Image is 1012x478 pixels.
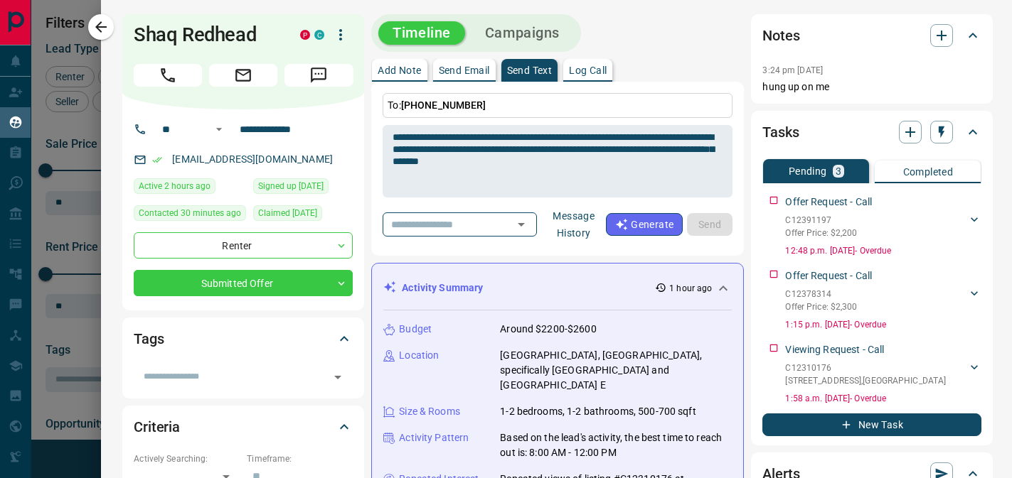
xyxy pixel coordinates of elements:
[785,362,946,374] p: C12310176
[541,205,606,244] button: Message History
[785,211,981,242] div: C12391197Offer Price: $2,200
[399,322,432,337] p: Budget
[785,392,981,405] p: 1:58 a.m. [DATE] - Overdue
[569,65,607,75] p: Log Call
[134,415,180,438] h2: Criteria
[903,167,954,177] p: Completed
[669,282,712,295] p: 1 hour ago
[785,359,981,390] div: C12310176[STREET_ADDRESS],[GEOGRAPHIC_DATA]
[399,348,439,363] p: Location
[284,64,353,87] span: Message
[785,285,981,316] div: C12378314Offer Price: $2,300
[785,342,884,357] p: Viewing Request - Call
[134,64,202,87] span: Call
[134,178,246,198] div: Fri Sep 12 2025
[762,115,981,149] div: Tasks
[134,410,353,444] div: Criteria
[134,205,246,225] div: Fri Sep 12 2025
[378,21,465,45] button: Timeline
[152,155,162,165] svg: Email Verified
[471,21,574,45] button: Campaigns
[785,214,857,227] p: C12391197
[789,166,827,176] p: Pending
[399,430,469,445] p: Activity Pattern
[500,430,732,460] p: Based on the lead's activity, the best time to reach out is: 8:00 AM - 12:00 PM
[762,24,799,47] h2: Notes
[134,270,353,296] div: Submitted Offer
[762,65,823,75] p: 3:24 pm [DATE]
[383,275,732,301] div: Activity Summary1 hour ago
[836,166,841,176] p: 3
[785,227,857,239] p: Offer Price: $2,200
[762,121,799,143] h2: Tasks
[785,374,946,387] p: [STREET_ADDRESS] , [GEOGRAPHIC_DATA]
[209,64,277,87] span: Email
[606,213,683,236] button: Generate
[500,322,596,337] p: Around $2200-$2600
[139,179,211,193] span: Active 2 hours ago
[258,179,324,193] span: Signed up [DATE]
[172,153,333,165] a: [EMAIL_ADDRESS][DOMAIN_NAME]
[399,404,460,419] p: Size & Rooms
[253,205,353,225] div: Wed Sep 10 2025
[500,404,696,419] p: 1-2 bedrooms, 1-2 bathrooms, 500-700 sqft
[401,99,486,111] span: [PHONE_NUMBER]
[762,413,981,436] button: New Task
[762,80,981,94] p: hung up on me
[439,65,490,75] p: Send Email
[314,30,324,40] div: condos.ca
[378,65,421,75] p: Add Note
[507,65,553,75] p: Send Text
[383,93,733,118] p: To:
[762,18,981,53] div: Notes
[134,327,164,350] h2: Tags
[247,452,353,465] p: Timeframe:
[785,244,981,257] p: 12:48 p.m. [DATE] - Overdue
[785,300,857,313] p: Offer Price: $2,300
[785,268,872,283] p: Offer Request - Call
[511,214,531,234] button: Open
[253,178,353,198] div: Fri Aug 10 2018
[402,281,483,295] p: Activity Summary
[785,318,981,331] p: 1:15 p.m. [DATE] - Overdue
[134,322,353,356] div: Tags
[785,288,857,300] p: C12378314
[328,367,348,387] button: Open
[134,452,240,465] p: Actively Searching:
[211,121,228,138] button: Open
[134,23,279,46] h1: Shaq Redhead
[785,195,872,210] p: Offer Request - Call
[300,30,310,40] div: property.ca
[500,348,732,393] p: [GEOGRAPHIC_DATA], [GEOGRAPHIC_DATA], specifically [GEOGRAPHIC_DATA] and [GEOGRAPHIC_DATA] E
[139,206,241,220] span: Contacted 30 minutes ago
[134,232,353,259] div: Renter
[258,206,317,220] span: Claimed [DATE]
